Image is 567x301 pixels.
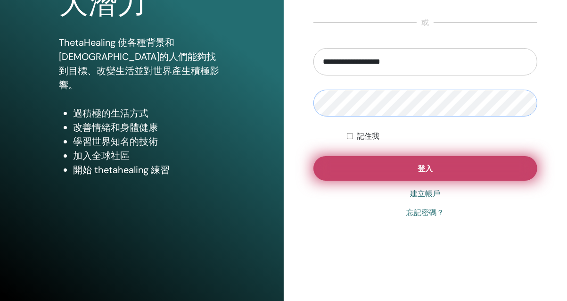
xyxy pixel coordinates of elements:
[73,106,224,120] li: 過積極的生活方式
[73,120,224,134] li: 改善情緒和身體健康
[418,164,433,174] span: 登入
[410,188,440,200] a: 建立帳戶
[313,156,538,181] button: 登入
[73,134,224,149] li: 學習世界知名的技術
[73,163,224,177] li: 開始 thetahealing 練習
[59,35,224,92] p: ThetaHealing 使各種背景和[DEMOGRAPHIC_DATA]的人們能夠找到目標、改變生活並對世界產生積極影響。
[406,207,444,218] a: 忘記密碼？
[417,17,434,28] span: 或
[357,131,379,142] label: 記住我
[73,149,224,163] li: 加入全球社區
[347,131,537,142] div: Keep me authenticated indefinitely or until I manually logout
